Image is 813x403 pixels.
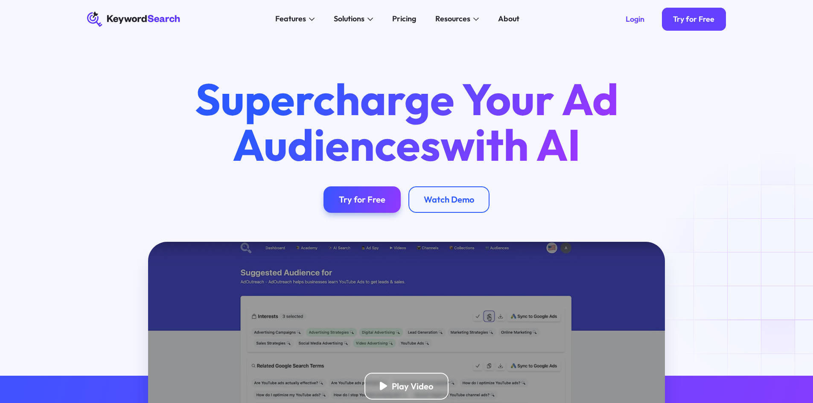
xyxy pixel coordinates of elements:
[339,194,385,205] div: Try for Free
[334,13,364,25] div: Solutions
[424,194,474,205] div: Watch Demo
[440,117,580,172] span: with AI
[435,13,470,25] div: Resources
[387,12,422,27] a: Pricing
[673,14,714,24] div: Try for Free
[177,76,636,167] h1: Supercharge Your Ad Audiences
[498,13,519,25] div: About
[614,8,656,31] a: Login
[626,14,644,24] div: Login
[492,12,525,27] a: About
[392,13,416,25] div: Pricing
[662,8,726,31] a: Try for Free
[392,381,433,391] div: Play Video
[275,13,306,25] div: Features
[323,186,401,213] a: Try for Free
